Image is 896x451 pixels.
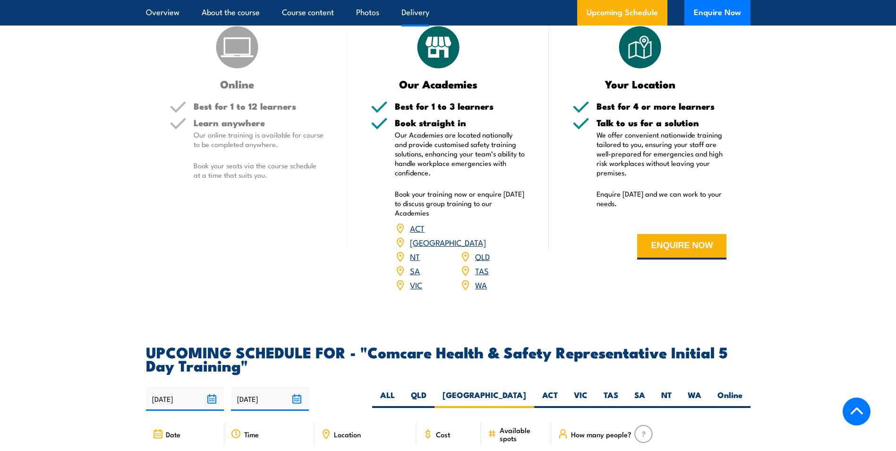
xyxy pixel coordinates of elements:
[597,118,727,127] h5: Talk to us for a solution
[410,265,420,276] a: SA
[371,78,506,89] h3: Our Academies
[534,390,566,408] label: ACT
[146,387,224,411] input: From date
[597,130,727,177] p: We offer convenient nationwide training tailored to you, ensuring your staff are well-prepared fo...
[571,430,631,438] span: How many people?
[194,102,324,111] h5: Best for 1 to 12 learners
[395,189,525,217] p: Book your training now or enquire [DATE] to discuss group training to our Academies
[653,390,680,408] label: NT
[194,118,324,127] h5: Learn anywhere
[146,345,751,372] h2: UPCOMING SCHEDULE FOR - "Comcare Health & Safety Representative Initial 5 Day Training"
[475,251,490,262] a: QLD
[626,390,653,408] label: SA
[372,390,403,408] label: ALL
[395,102,525,111] h5: Best for 1 to 3 learners
[596,390,626,408] label: TAS
[500,426,545,442] span: Available spots
[395,118,525,127] h5: Book straight in
[170,78,305,89] h3: Online
[410,279,422,290] a: VIC
[244,430,259,438] span: Time
[435,390,534,408] label: [GEOGRAPHIC_DATA]
[566,390,596,408] label: VIC
[680,390,709,408] label: WA
[572,78,708,89] h3: Your Location
[334,430,361,438] span: Location
[475,279,487,290] a: WA
[231,387,309,411] input: To date
[194,161,324,180] p: Book your seats via the course schedule at a time that suits you.
[637,234,726,260] button: ENQUIRE NOW
[475,265,489,276] a: TAS
[166,430,180,438] span: Date
[395,130,525,177] p: Our Academies are located nationally and provide customised safety training solutions, enhancing ...
[403,390,435,408] label: QLD
[410,236,486,248] a: [GEOGRAPHIC_DATA]
[436,430,450,438] span: Cost
[410,251,420,262] a: NT
[597,102,727,111] h5: Best for 4 or more learners
[410,222,425,234] a: ACT
[597,189,727,208] p: Enquire [DATE] and we can work to your needs.
[709,390,751,408] label: Online
[194,130,324,149] p: Our online training is available for course to be completed anywhere.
